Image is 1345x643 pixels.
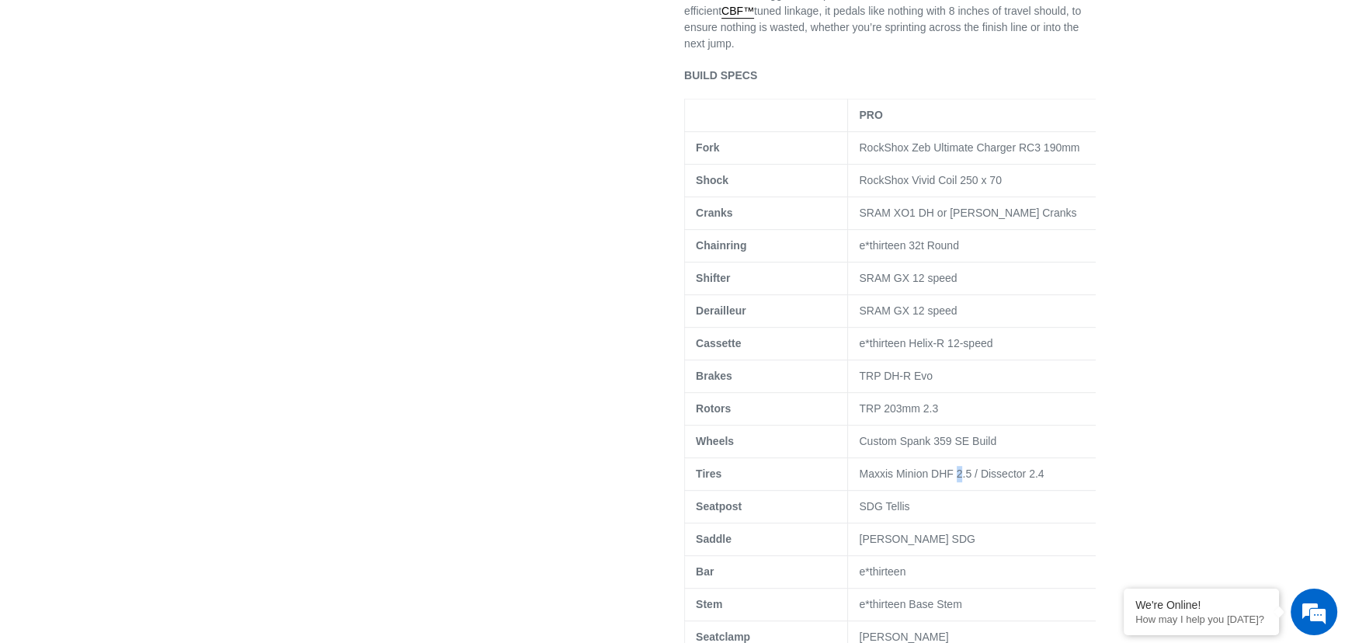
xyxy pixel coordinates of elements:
span: Maxxis Minion DHF 2.5 / Dissector 2.4 [859,467,1044,480]
span: e*thirteen [859,565,905,578]
textarea: Type your message and hit 'Enter' [8,424,296,478]
span: [PERSON_NAME] SDG [859,533,975,545]
span: BUILD SPECS [684,69,757,82]
p: RockShox Vivid Coil 250 x 70 [859,172,1100,189]
b: Derailleur [696,304,746,317]
b: Cassette [696,337,741,349]
span: We're online! [90,196,214,353]
b: Stem [696,598,722,610]
b: Chainring [696,239,746,252]
b: Bar [696,565,714,578]
b: Saddle [696,533,732,545]
td: Custom Spank 359 SE Build [848,426,1111,458]
span: e*thirteen Helix-R 12-speed [859,337,992,349]
td: SRAM GX 12 speed [848,262,1111,295]
span: TRP 203mm 2.3 [859,402,938,415]
img: d_696896380_company_1647369064580_696896380 [50,78,89,116]
b: Shock [696,174,728,186]
div: We're Online! [1135,599,1267,611]
b: Tires [696,467,721,480]
b: Seatclamp [696,631,750,643]
b: Wheels [696,435,734,447]
strong: PRO [859,109,882,121]
b: Rotors [696,402,731,415]
div: Chat with us now [104,87,284,107]
span: [PERSON_NAME] [859,631,948,643]
b: Cranks [696,207,732,219]
span: SDG Tellis [859,500,909,513]
td: RockShox Zeb Ultimate Charger RC3 190mm [848,132,1111,165]
span: SRAM XO1 DH or [PERSON_NAME] Cranks [859,207,1076,219]
b: Shifter [696,272,730,284]
b: Seatpost [696,500,742,513]
b: Fork [696,141,719,154]
a: CBF™ [721,5,754,19]
b: Brakes [696,370,732,382]
span: SRAM GX 12 speed [859,304,957,317]
span: tuned linkage, it pedals like nothing with 8 inches of travel should, to ensure nothing is wasted... [684,5,1081,50]
div: Minimize live chat window [255,8,292,45]
span: e*thirteen Base Stem [859,598,961,610]
span: e*thirteen 32t Round [859,239,958,252]
td: TRP DH-R Evo [848,360,1111,393]
p: How may I help you today? [1135,613,1267,625]
div: Navigation go back [17,85,40,109]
